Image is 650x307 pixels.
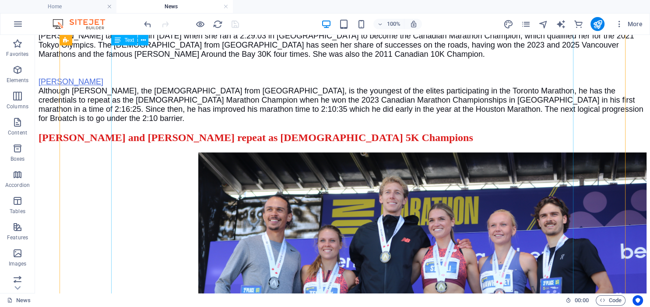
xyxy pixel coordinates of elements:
[538,19,548,29] i: Navigator
[503,19,513,29] button: design
[373,19,404,29] button: 100%
[592,19,602,29] i: Publish
[555,19,566,29] button: text_generator
[596,295,625,306] button: Code
[7,103,28,110] p: Columns
[50,19,116,29] img: Editor Logo
[503,19,513,29] i: Design (Ctrl+Alt+Y)
[9,260,27,267] p: Images
[10,208,25,215] p: Tables
[520,19,531,29] i: Pages (Ctrl+Alt+S)
[212,19,223,29] button: reload
[142,19,153,29] button: undo
[5,182,30,189] p: Accordion
[632,295,643,306] button: Usercentrics
[615,20,643,28] span: More
[573,19,583,29] i: Commerce
[581,297,582,304] span: :
[213,19,223,29] i: Reload page
[555,19,566,29] i: AI Writer
[600,295,622,306] span: Code
[386,19,401,29] h6: 100%
[11,155,25,162] p: Boxes
[143,19,153,29] i: Undo: Change ID (Ctrl+Z)
[7,295,31,306] a: Click to cancel selection. Double-click to open Pages
[566,295,589,306] h6: Session time
[573,19,583,29] button: commerce
[116,2,233,11] h4: News
[520,19,531,29] button: pages
[6,51,28,58] p: Favorites
[575,295,588,306] span: 00 00
[124,38,134,43] span: Text
[590,17,604,31] button: publish
[538,19,548,29] button: navigator
[7,234,28,241] p: Features
[8,129,27,136] p: Content
[409,20,417,28] i: On resize automatically adjust zoom level to fit chosen device.
[611,17,646,31] button: More
[7,77,29,84] p: Elements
